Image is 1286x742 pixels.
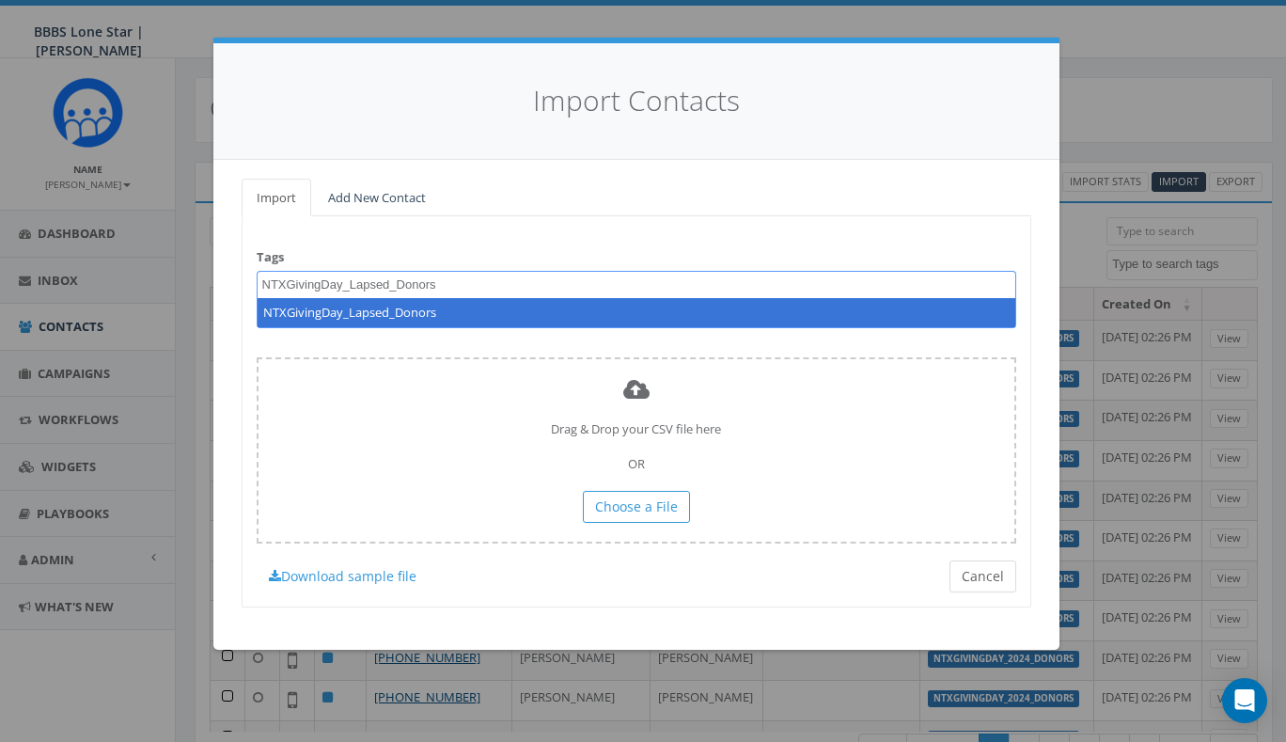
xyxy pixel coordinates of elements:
[628,455,645,472] span: OR
[262,276,510,293] textarea: Search
[257,357,1016,543] div: Drag & Drop your CSV file here
[595,497,678,515] span: Choose a File
[258,298,1015,327] li: NTXGivingDay_Lapsed_Donors
[242,81,1031,121] h4: Import Contacts
[242,179,311,217] a: Import
[313,179,441,217] a: Add New Contact
[949,560,1016,592] button: Cancel
[257,560,429,592] a: Download sample file
[1222,678,1267,723] div: Open Intercom Messenger
[257,248,284,266] label: Tags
